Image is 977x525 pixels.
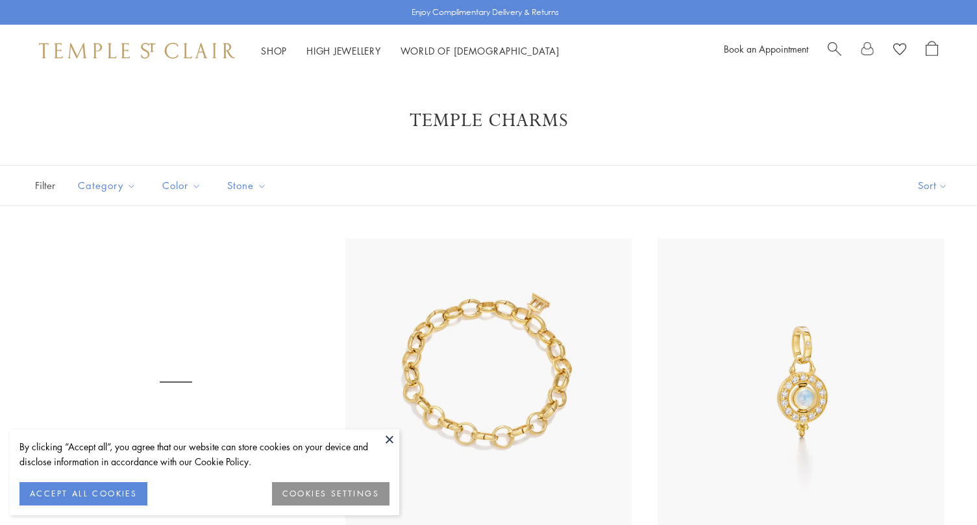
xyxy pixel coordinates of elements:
[68,171,146,200] button: Category
[412,6,559,19] p: Enjoy Complimentary Delivery & Returns
[156,177,211,194] span: Color
[261,44,287,57] a: ShopShop
[39,43,235,58] img: Temple St. Clair
[153,171,211,200] button: Color
[221,177,277,194] span: Stone
[71,177,146,194] span: Category
[19,482,147,506] button: ACCEPT ALL COOKIES
[401,44,560,57] a: World of [DEMOGRAPHIC_DATA]World of [DEMOGRAPHIC_DATA]
[19,439,390,469] div: By clicking “Accept all”, you agree that our website can store cookies on your device and disclos...
[52,109,925,133] h1: Temple Charms
[724,42,808,55] a: Book an Appointment
[272,482,390,506] button: COOKIES SETTINGS
[912,464,964,512] iframe: Gorgias live chat messenger
[261,43,560,59] nav: Main navigation
[828,41,841,60] a: Search
[893,41,906,60] a: View Wishlist
[889,166,977,205] button: Show sort by
[217,171,277,200] button: Stone
[306,44,381,57] a: High JewelleryHigh Jewellery
[926,41,938,60] a: Open Shopping Bag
